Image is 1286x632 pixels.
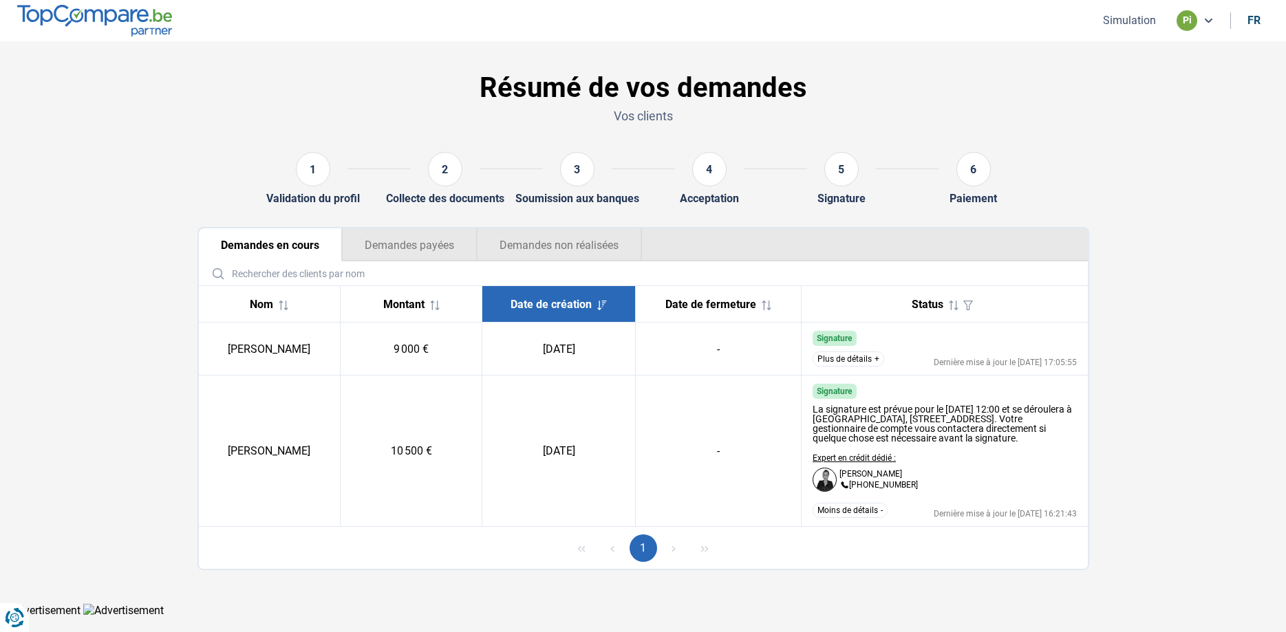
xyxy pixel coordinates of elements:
div: fr [1247,14,1261,27]
td: [PERSON_NAME] [199,323,341,375]
td: [DATE] [482,323,636,375]
div: Collecte des documents [386,192,504,205]
h1: Résumé de vos demandes [197,72,1089,105]
div: Dernière mise à jour le [DATE] 17:05:55 [934,358,1077,367]
span: Signature [817,334,852,343]
button: Next Page [660,534,687,562]
div: 1 [296,152,330,186]
span: Status [912,298,943,311]
td: 9 000 € [341,323,482,375]
div: 3 [560,152,594,186]
p: [PHONE_NUMBER] [839,481,918,490]
div: Dernière mise à jour le [DATE] 16:21:43 [934,510,1077,518]
button: Last Page [691,534,718,562]
button: Page 1 [630,534,657,562]
button: First Page [568,534,595,562]
div: Acceptation [680,192,739,205]
div: pi [1177,10,1197,31]
td: - [636,323,802,375]
img: +3228860076 [839,481,849,490]
div: Signature [817,192,866,205]
button: Moins de détails [813,503,888,518]
div: La signature est prévue pour le [DATE] 12:00 et se déroulera à [GEOGRAPHIC_DATA], [STREET_ADDRESS... [813,404,1077,443]
td: - [636,375,802,527]
div: Soumission aux banques [515,192,639,205]
img: TopCompare.be [17,5,172,36]
img: Dafina Haziri [813,468,837,492]
img: Advertisement [83,604,164,617]
span: Nom [250,298,273,311]
button: Demandes en cours [199,228,342,261]
div: 5 [824,152,859,186]
div: Paiement [950,192,997,205]
p: Expert en crédit dédié : [813,454,918,462]
button: Previous Page [599,534,626,562]
p: [PERSON_NAME] [839,470,902,478]
span: Date de fermeture [665,298,756,311]
button: Demandes payées [342,228,477,261]
td: [DATE] [482,375,636,527]
span: Montant [383,298,425,311]
td: 10 500 € [341,375,482,527]
td: [PERSON_NAME] [199,375,341,527]
button: Simulation [1099,13,1160,28]
button: Plus de détails [813,351,884,367]
div: Validation du profil [266,192,360,205]
span: Signature [817,386,852,396]
span: Date de création [511,298,592,311]
button: Demandes non réalisées [477,228,642,261]
p: Vos clients [197,107,1089,124]
div: 6 [956,152,991,186]
input: Rechercher des clients par nom [204,261,1082,285]
div: 2 [428,152,462,186]
div: 4 [692,152,727,186]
